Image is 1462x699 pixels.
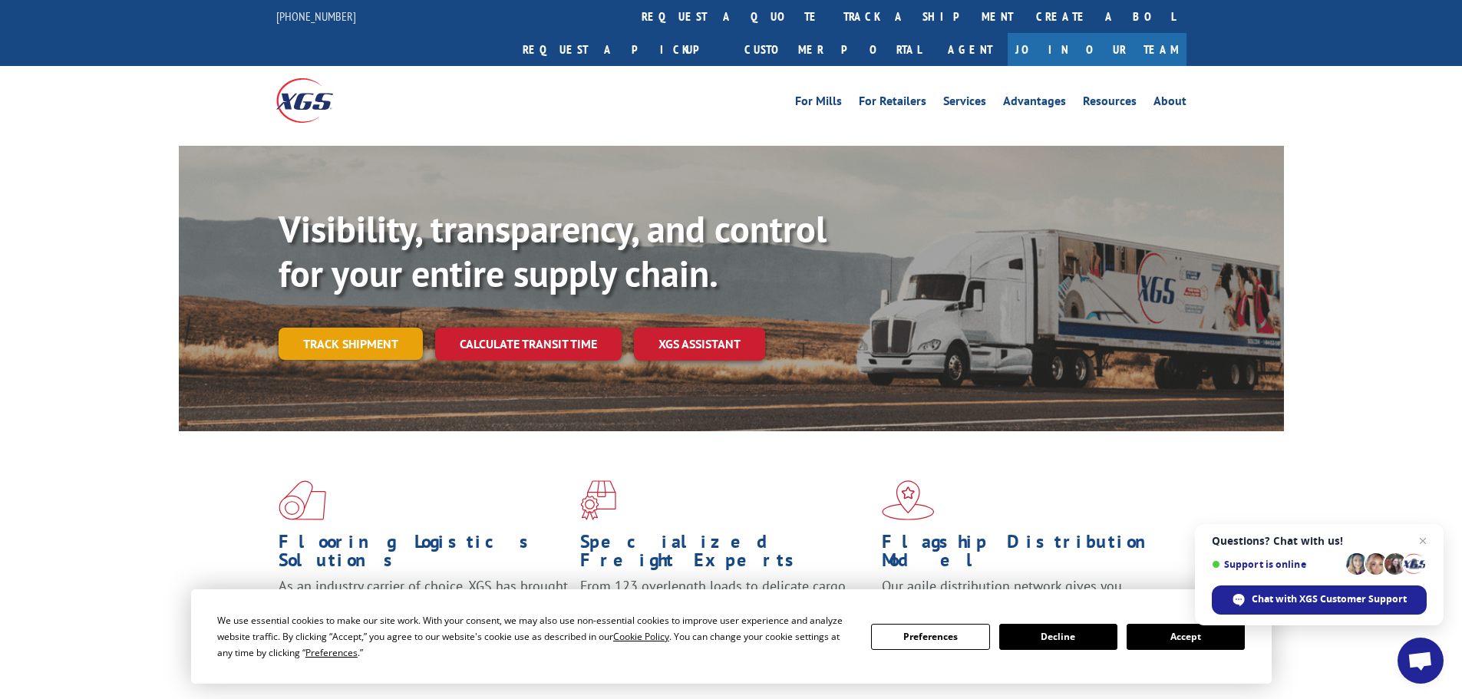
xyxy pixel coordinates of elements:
h1: Specialized Freight Experts [580,532,870,577]
a: Track shipment [279,328,423,360]
span: Questions? Chat with us! [1212,535,1427,547]
a: Customer Portal [733,33,932,66]
span: As an industry carrier of choice, XGS has brought innovation and dedication to flooring logistics... [279,577,568,631]
p: From 123 overlength loads to delicate cargo, our experienced staff knows the best way to move you... [580,577,870,645]
h1: Flagship Distribution Model [882,532,1172,577]
span: Chat with XGS Customer Support [1252,592,1407,606]
a: Advantages [1003,95,1066,112]
div: Cookie Consent Prompt [191,589,1272,684]
img: xgs-icon-focused-on-flooring-red [580,480,616,520]
a: For Mills [795,95,842,112]
img: xgs-icon-flagship-distribution-model-red [882,480,935,520]
a: XGS ASSISTANT [634,328,765,361]
h1: Flooring Logistics Solutions [279,532,569,577]
a: Agent [932,33,1008,66]
button: Accept [1127,624,1245,650]
a: For Retailers [859,95,926,112]
a: Calculate transit time [435,328,622,361]
div: Open chat [1398,638,1444,684]
b: Visibility, transparency, and control for your entire supply chain. [279,205,827,297]
a: [PHONE_NUMBER] [276,8,356,24]
a: Request a pickup [511,33,733,66]
div: We use essential cookies to make our site work. With your consent, we may also use non-essential ... [217,612,853,661]
img: xgs-icon-total-supply-chain-intelligence-red [279,480,326,520]
span: Support is online [1212,559,1341,570]
button: Decline [999,624,1117,650]
div: Chat with XGS Customer Support [1212,585,1427,615]
button: Preferences [871,624,989,650]
a: Join Our Team [1008,33,1186,66]
span: Close chat [1414,532,1432,550]
span: Preferences [305,646,358,659]
span: Cookie Policy [613,630,669,643]
a: Services [943,95,986,112]
a: Resources [1083,95,1137,112]
span: Our agile distribution network gives you nationwide inventory management on demand. [882,577,1164,613]
a: About [1153,95,1186,112]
